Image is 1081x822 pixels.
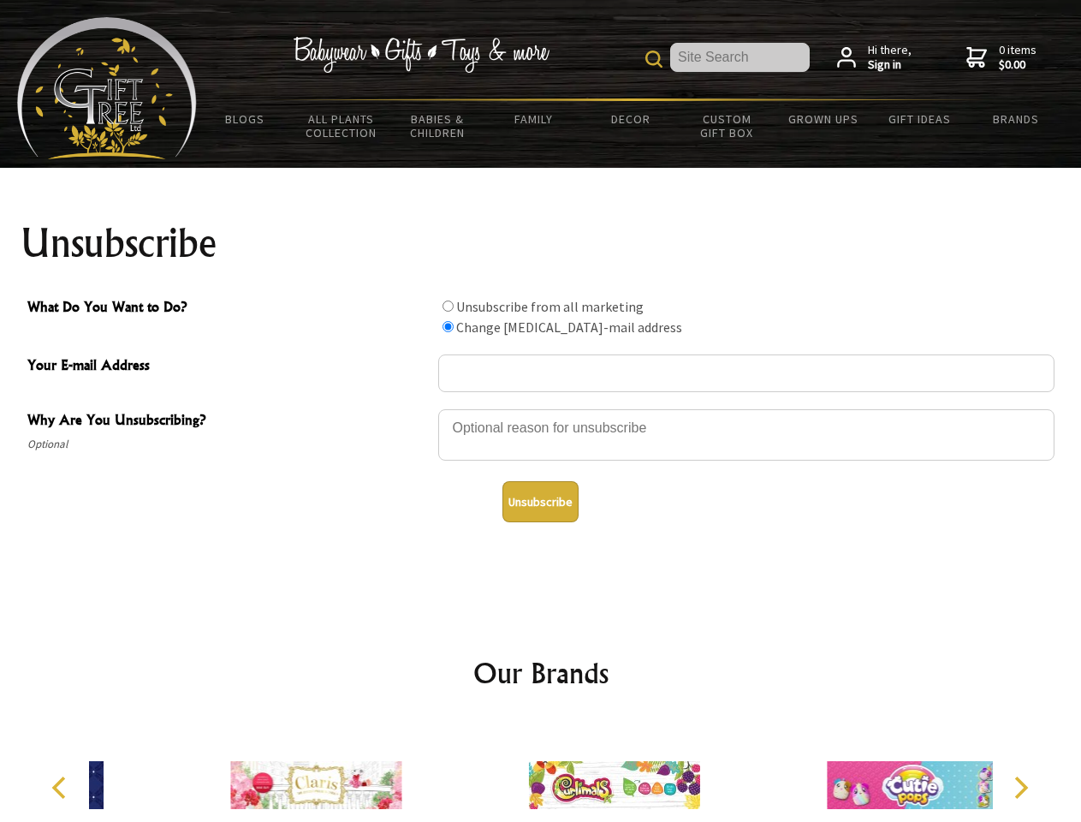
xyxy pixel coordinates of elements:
h2: Our Brands [34,652,1048,694]
span: Your E-mail Address [27,354,430,379]
label: Unsubscribe from all marketing [456,298,644,315]
span: 0 items [999,42,1036,73]
a: Grown Ups [775,101,871,137]
a: 0 items$0.00 [966,43,1036,73]
label: Change [MEDICAL_DATA]-mail address [456,319,682,336]
input: Site Search [670,43,810,72]
button: Previous [43,769,80,807]
button: Unsubscribe [502,481,579,522]
span: What Do You Want to Do? [27,296,430,321]
a: Gift Ideas [871,101,968,137]
span: Hi there, [868,43,912,73]
a: Decor [582,101,679,137]
a: Brands [968,101,1065,137]
strong: Sign in [868,57,912,73]
input: Your E-mail Address [438,354,1054,392]
input: What Do You Want to Do? [442,321,454,332]
a: Custom Gift Box [679,101,775,151]
textarea: Why Are You Unsubscribing? [438,409,1054,461]
a: Babies & Children [389,101,486,151]
span: Optional [27,434,430,455]
strong: $0.00 [999,57,1036,73]
img: Babyware - Gifts - Toys and more... [17,17,197,159]
input: What Do You Want to Do? [442,301,454,312]
a: BLOGS [197,101,294,137]
img: Babywear - Gifts - Toys & more [293,37,549,73]
a: Hi there,Sign in [837,43,912,73]
button: Next [1001,769,1039,807]
img: product search [645,51,662,68]
h1: Unsubscribe [21,223,1061,264]
a: All Plants Collection [294,101,390,151]
span: Why Are You Unsubscribing? [27,409,430,434]
a: Family [486,101,583,137]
